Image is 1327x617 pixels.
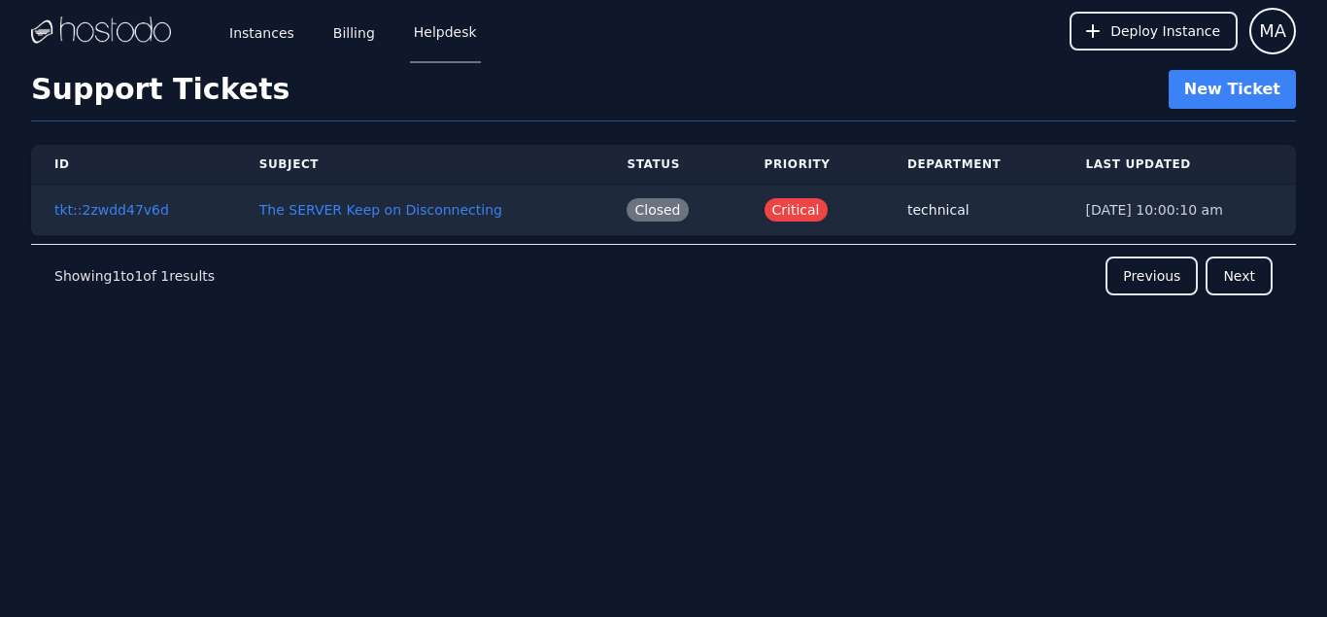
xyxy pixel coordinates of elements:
[907,200,1038,220] div: technical
[1070,12,1238,51] button: Deploy Instance
[31,17,171,46] img: Logo
[741,145,884,185] th: Priority
[1206,257,1273,295] button: Next
[1169,70,1296,109] button: New Ticket
[31,72,289,107] h1: Support Tickets
[54,200,169,220] button: tkt::2zwdd47v6d
[236,145,604,185] th: Subject
[1249,8,1296,54] button: User menu
[54,266,215,286] p: Showing to of results
[112,268,120,284] span: 1
[1062,145,1296,185] th: Last Updated
[1085,200,1273,220] div: [DATE] 10:00:10 am
[627,198,688,222] span: Closed
[765,198,828,222] span: Critical
[160,268,169,284] span: 1
[134,268,143,284] span: 1
[31,244,1296,307] nav: Pagination
[884,145,1062,185] th: Department
[259,200,502,220] button: The SERVER Keep on Disconnecting
[1106,257,1198,295] button: Previous
[31,145,236,185] th: ID
[1259,17,1286,45] span: MA
[1110,21,1220,41] span: Deploy Instance
[603,145,740,185] th: Status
